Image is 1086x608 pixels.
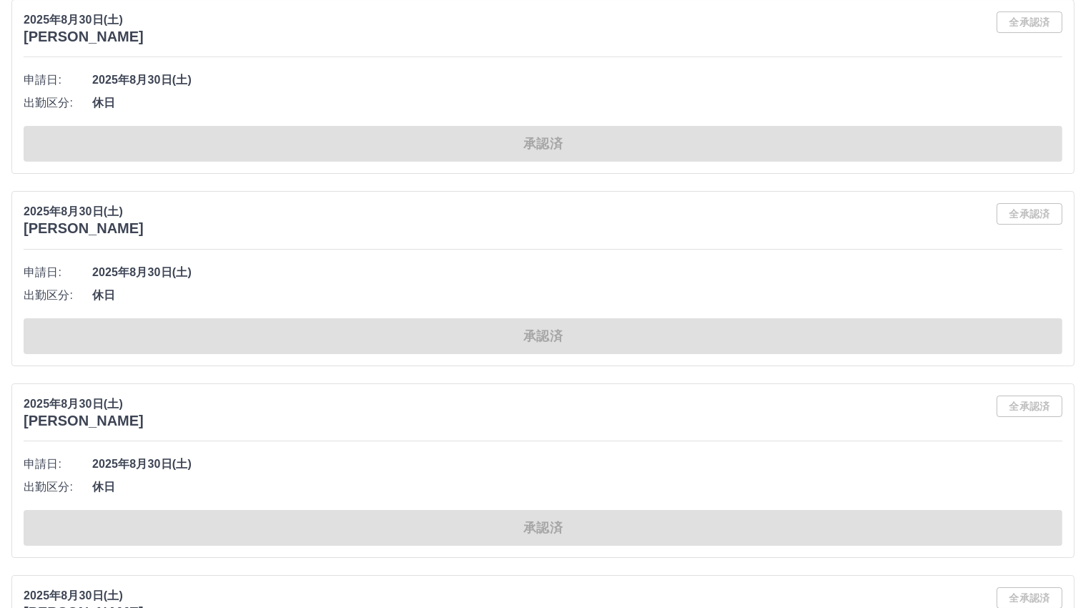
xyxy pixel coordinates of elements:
span: 出勤区分: [24,287,92,304]
p: 2025年8月30日(土) [24,11,144,29]
span: 休日 [92,287,1062,304]
span: 休日 [92,479,1062,496]
span: 2025年8月30日(土) [92,456,1062,473]
p: 2025年8月30日(土) [24,203,144,220]
span: 2025年8月30日(土) [92,72,1062,89]
h3: [PERSON_NAME] [24,220,144,237]
span: 出勤区分: [24,94,92,112]
h3: [PERSON_NAME] [24,413,144,429]
p: 2025年8月30日(土) [24,396,144,413]
span: 休日 [92,94,1062,112]
span: 申請日: [24,264,92,281]
span: 申請日: [24,456,92,473]
span: 2025年8月30日(土) [92,264,1062,281]
span: 申請日: [24,72,92,89]
span: 出勤区分: [24,479,92,496]
p: 2025年8月30日(土) [24,587,144,604]
h3: [PERSON_NAME] [24,29,144,45]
